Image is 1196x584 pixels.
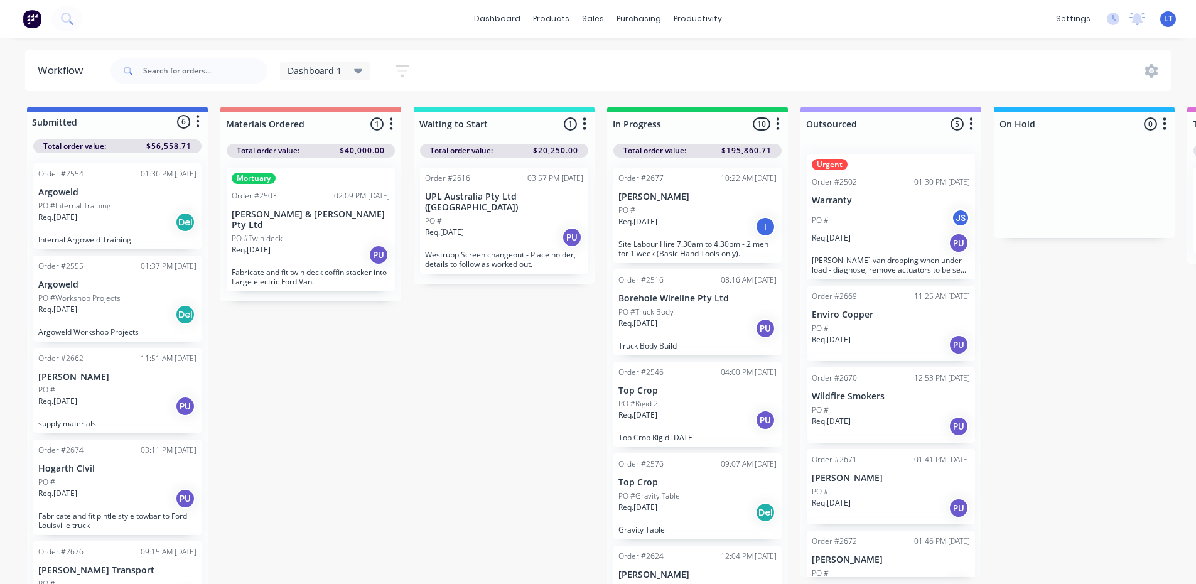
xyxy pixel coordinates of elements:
div: 11:25 AM [DATE] [914,291,970,302]
p: Req. [DATE] [618,216,657,227]
div: productivity [667,9,728,28]
p: Req. [DATE] [38,396,77,407]
p: Top Crop [618,477,777,488]
div: Order #266211:51 AM [DATE][PERSON_NAME]PO #Req.[DATE]PUsupply materials [33,348,202,434]
div: Order #2576 [618,458,664,470]
p: [PERSON_NAME] & [PERSON_NAME] Pty Ltd [232,209,390,230]
p: Site Labour Hire 7.30am to 4.30pm - 2 men for 1 week (Basic Hand Tools only). [618,239,777,258]
p: Argoweld [38,279,197,290]
p: Truck Body Build [618,341,777,350]
div: Del [755,502,775,522]
div: Order #2676 [38,546,84,558]
div: 03:57 PM [DATE] [527,173,583,184]
p: Req. [DATE] [618,318,657,329]
div: Workflow [38,63,89,78]
div: Order #2546 [618,367,664,378]
div: products [527,9,576,28]
div: Order #255501:37 PM [DATE]ArgoweldPO #Workshop ProjectsReq.[DATE]DelArgoweld Workshop Projects [33,256,202,342]
div: Order #267403:11 PM [DATE]Hogarth CIvilPO #Req.[DATE]PUFabricate and fit pintle style towbar to F... [33,440,202,535]
p: Req. [DATE] [812,232,851,244]
div: Del [175,212,195,232]
div: Order #254604:00 PM [DATE]Top CropPO #Rigid 2Req.[DATE]PUTop Crop Rigid [DATE] [613,362,782,448]
div: Order #261603:57 PM [DATE]UPL Australia Pty Ltd ([GEOGRAPHIC_DATA])PO #Req.[DATE]PUWestrupp Scree... [420,168,588,274]
p: Hogarth CIvil [38,463,197,474]
div: Order #267101:41 PM [DATE][PERSON_NAME]PO #Req.[DATE]PU [807,449,975,524]
div: PU [755,410,775,430]
div: 01:30 PM [DATE] [914,176,970,188]
div: Order #2677 [618,173,664,184]
div: MortuaryOrder #250302:09 PM [DATE][PERSON_NAME] & [PERSON_NAME] Pty LtdPO #Twin deckReq.[DATE]PUF... [227,168,395,291]
p: [PERSON_NAME] [812,473,970,484]
div: Order #2670 [812,372,857,384]
p: Top Crop Rigid [DATE] [618,433,777,442]
span: Total order value: [43,141,106,152]
span: $40,000.00 [340,145,385,156]
p: [PERSON_NAME] Transport [38,565,197,576]
div: PU [175,489,195,509]
div: Order #2516 [618,274,664,286]
span: LT [1164,13,1173,24]
div: PU [755,318,775,338]
p: Req. [DATE] [812,497,851,509]
span: $56,558.71 [146,141,191,152]
span: $195,860.71 [721,145,772,156]
p: [PERSON_NAME] [812,554,970,565]
div: Order #2624 [618,551,664,562]
p: PO # [812,404,829,416]
p: Req. [DATE] [812,334,851,345]
div: 01:46 PM [DATE] [914,536,970,547]
p: PO # [38,477,55,488]
span: Total order value: [237,145,299,156]
span: Dashboard 1 [288,64,342,77]
p: Req. [DATE] [425,227,464,238]
span: Total order value: [430,145,493,156]
div: PU [949,233,969,253]
div: UrgentOrder #250201:30 PM [DATE]WarrantyPO #JSReq.[DATE]PU[PERSON_NAME] van dropping when under l... [807,154,975,279]
div: PU [175,396,195,416]
div: 02:09 PM [DATE] [334,190,390,202]
p: PO # [425,215,442,227]
p: PO # [618,205,635,216]
div: 09:07 AM [DATE] [721,458,777,470]
p: Req. [DATE] [38,212,77,223]
img: Factory [23,9,41,28]
div: 01:37 PM [DATE] [141,261,197,272]
div: 10:22 AM [DATE] [721,173,777,184]
div: Order #251608:16 AM [DATE]Borehole Wireline Pty LtdPO #Truck BodyReq.[DATE]PUTruck Body Build [613,269,782,355]
p: Warranty [812,195,970,206]
p: [PERSON_NAME] [38,372,197,382]
div: 03:11 PM [DATE] [141,445,197,456]
p: PO # [812,323,829,334]
div: Order #2616 [425,173,470,184]
p: Enviro Copper [812,310,970,320]
p: Req. [DATE] [618,502,657,513]
div: 11:51 AM [DATE] [141,353,197,364]
p: Westrupp Screen changeout - Place holder, details to follow as worked out. [425,250,583,269]
p: Fabricate and fit pintle style towbar to Ford Louisville truck [38,511,197,530]
p: Wildfire Smokers [812,391,970,402]
p: Fabricate and fit twin deck coffin stacker into Large electric Ford Van. [232,268,390,286]
p: PO #Gravity Table [618,490,680,502]
span: $20,250.00 [533,145,578,156]
p: [PERSON_NAME] van dropping when under load - diagnose, remove actuators to be sent away for repai... [812,256,970,274]
div: Order #255401:36 PM [DATE]ArgoweldPO #Internal TrainingReq.[DATE]DelInternal Argoweld Training [33,163,202,249]
p: PO #Rigid 2 [618,398,658,409]
p: Argoweld [38,187,197,198]
p: UPL Australia Pty Ltd ([GEOGRAPHIC_DATA]) [425,192,583,213]
div: settings [1050,9,1097,28]
div: PU [369,245,389,265]
div: Del [175,305,195,325]
div: 04:00 PM [DATE] [721,367,777,378]
div: 01:36 PM [DATE] [141,168,197,180]
p: Req. [DATE] [232,244,271,256]
div: Order #2672 [812,536,857,547]
div: 01:41 PM [DATE] [914,454,970,465]
div: Order #2674 [38,445,84,456]
p: PO #Internal Training [38,200,110,212]
div: PU [949,416,969,436]
div: Order #2669 [812,291,857,302]
div: 12:53 PM [DATE] [914,372,970,384]
div: PU [949,335,969,355]
div: Urgent [812,159,848,170]
p: Top Crop [618,386,777,396]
